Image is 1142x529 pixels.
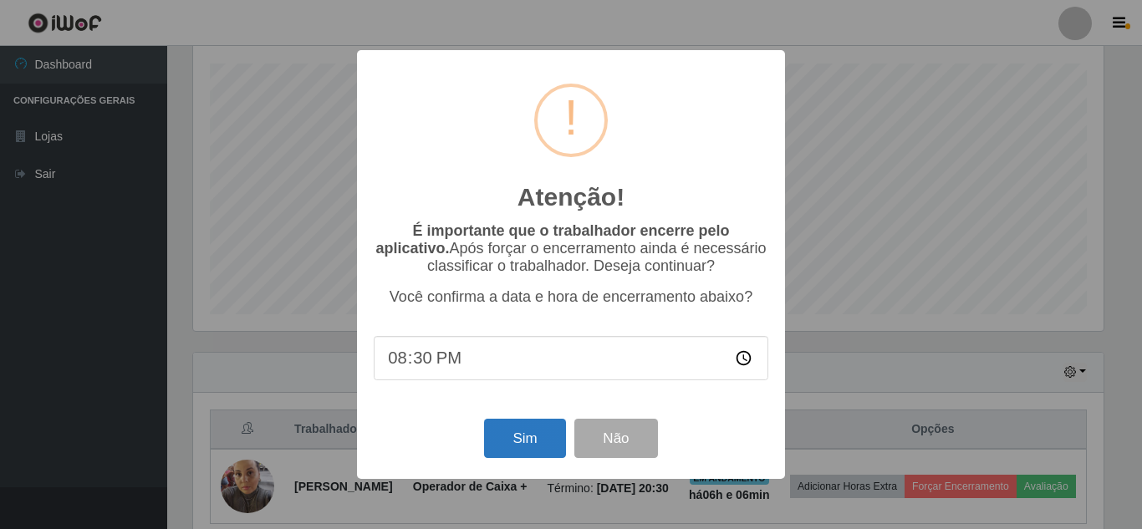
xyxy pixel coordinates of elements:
[574,419,657,458] button: Não
[484,419,565,458] button: Sim
[374,288,768,306] p: Você confirma a data e hora de encerramento abaixo?
[374,222,768,275] p: Após forçar o encerramento ainda é necessário classificar o trabalhador. Deseja continuar?
[517,182,625,212] h2: Atenção!
[375,222,729,257] b: É importante que o trabalhador encerre pelo aplicativo.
